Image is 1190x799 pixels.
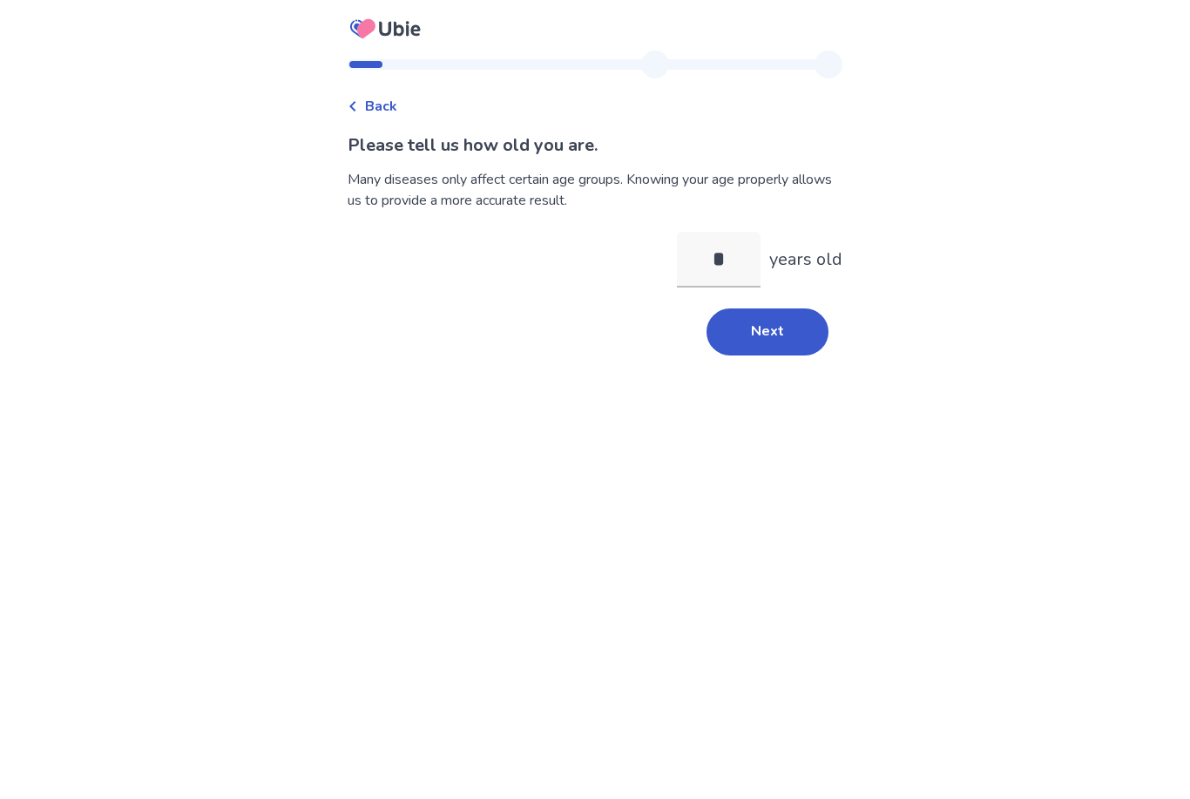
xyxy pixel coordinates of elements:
[707,308,828,355] button: Next
[348,132,842,159] p: Please tell us how old you are.
[365,96,397,117] span: Back
[348,169,842,211] div: Many diseases only affect certain age groups. Knowing your age properly allows us to provide a mo...
[677,232,761,288] input: years old
[769,247,842,273] p: years old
